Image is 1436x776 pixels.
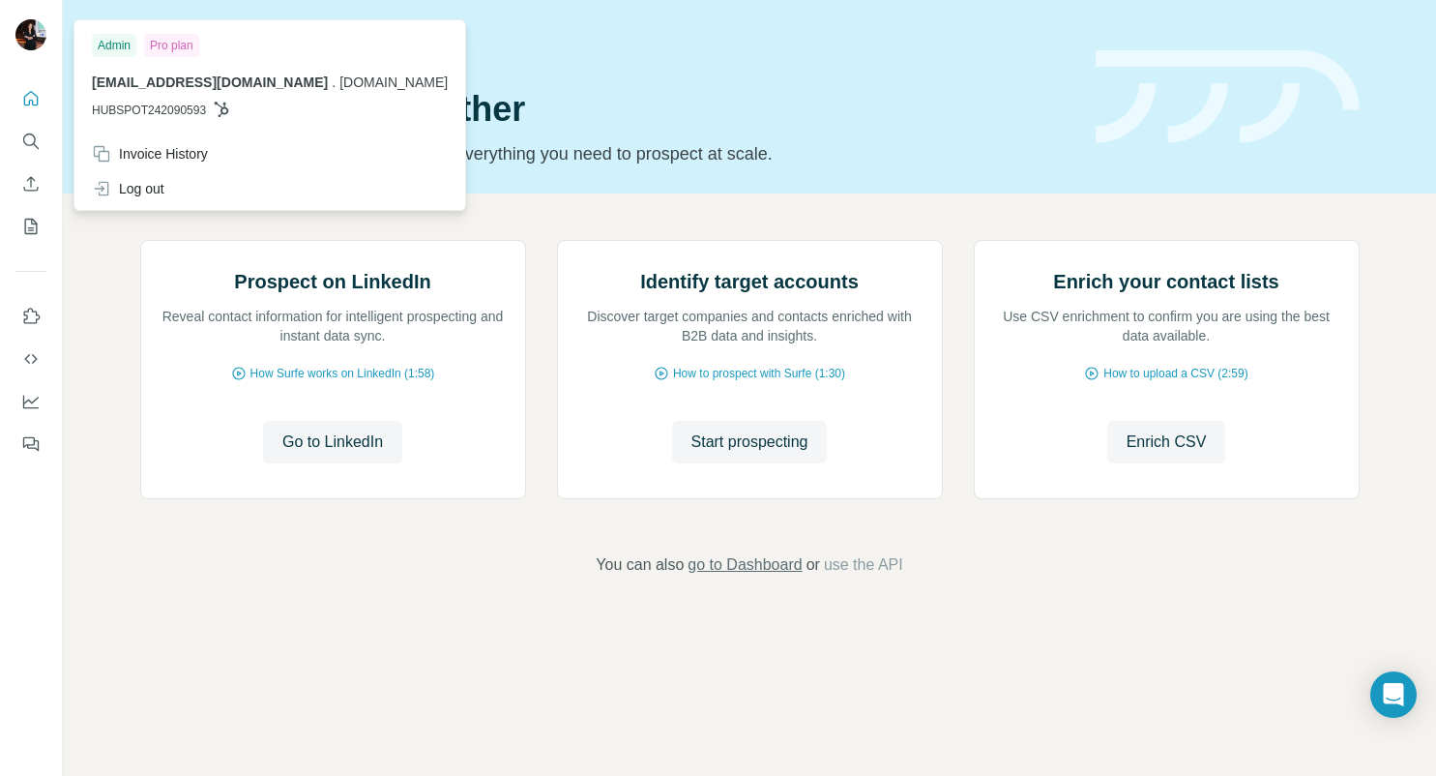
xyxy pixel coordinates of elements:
button: Use Surfe API [15,342,46,376]
span: HUBSPOT242090593 [92,102,206,119]
button: Dashboard [15,384,46,419]
button: go to Dashboard [688,553,802,577]
button: Use Surfe on LinkedIn [15,299,46,334]
span: . [332,75,336,90]
span: How to prospect with Surfe (1:30) [673,365,845,382]
p: Reveal contact information for intelligent prospecting and instant data sync. [161,307,506,345]
span: Enrich CSV [1127,431,1207,454]
button: Enrich CSV [1107,421,1226,463]
span: Start prospecting [691,431,808,454]
button: My lists [15,209,46,244]
h2: Prospect on LinkedIn [234,268,430,295]
h2: Identify target accounts [640,268,859,295]
button: Start prospecting [672,421,828,463]
div: Pro plan [144,34,199,57]
img: Avatar [15,19,46,50]
span: You can also [596,553,684,577]
img: banner [1096,50,1360,144]
button: Enrich CSV [15,166,46,201]
button: Go to LinkedIn [263,421,402,463]
button: Quick start [15,81,46,116]
p: Pick your starting point and we’ll provide everything you need to prospect at scale. [140,140,1072,167]
p: Use CSV enrichment to confirm you are using the best data available. [994,307,1339,345]
span: or [806,553,820,577]
span: Go to LinkedIn [282,431,383,454]
span: [DOMAIN_NAME] [339,75,448,90]
span: How Surfe works on LinkedIn (1:58) [250,365,435,382]
button: Feedback [15,427,46,462]
button: use the API [824,553,903,577]
div: Quick start [140,36,1072,55]
div: Open Intercom Messenger [1370,672,1417,718]
span: How to upload a CSV (2:59) [1103,365,1247,382]
p: Discover target companies and contacts enriched with B2B data and insights. [577,307,923,345]
div: Log out [92,179,164,198]
div: Admin [92,34,136,57]
div: Invoice History [92,144,208,164]
h1: Let’s prospect together [140,90,1072,129]
span: [EMAIL_ADDRESS][DOMAIN_NAME] [92,75,328,90]
h2: Enrich your contact lists [1053,268,1278,295]
button: Search [15,124,46,159]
